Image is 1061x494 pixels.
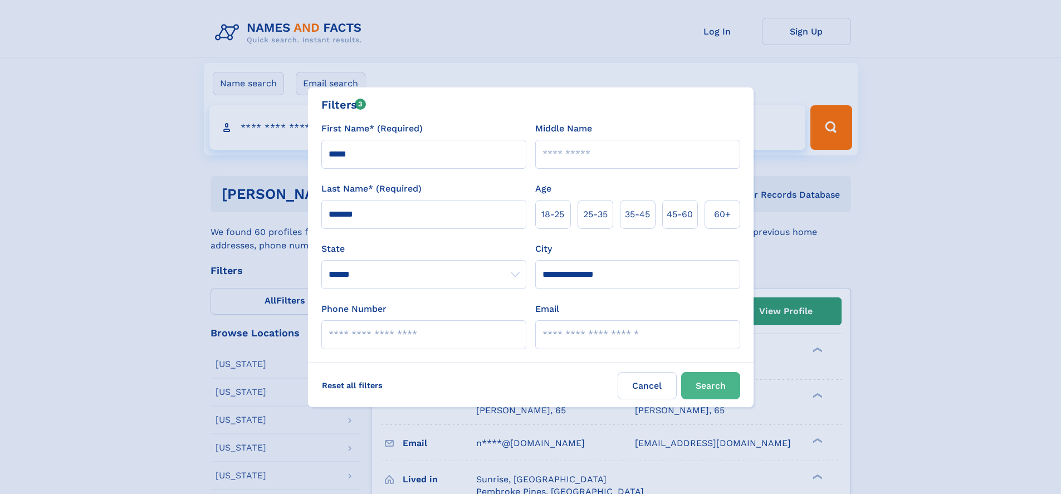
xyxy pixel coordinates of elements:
[321,182,422,195] label: Last Name* (Required)
[321,96,366,113] div: Filters
[714,208,731,221] span: 60+
[618,372,677,399] label: Cancel
[315,372,390,399] label: Reset all filters
[321,302,387,316] label: Phone Number
[667,208,693,221] span: 45‑60
[535,242,552,256] label: City
[321,242,526,256] label: State
[535,302,559,316] label: Email
[583,208,608,221] span: 25‑35
[321,122,423,135] label: First Name* (Required)
[625,208,650,221] span: 35‑45
[535,182,551,195] label: Age
[681,372,740,399] button: Search
[535,122,592,135] label: Middle Name
[541,208,564,221] span: 18‑25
